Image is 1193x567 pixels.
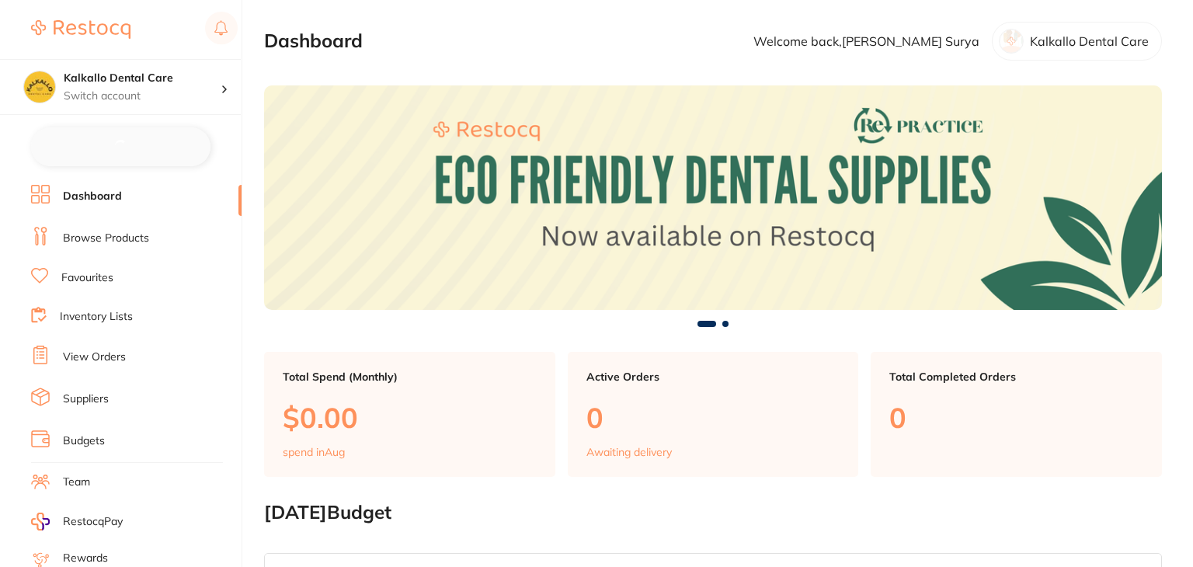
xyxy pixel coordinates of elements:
a: Team [63,475,90,490]
img: Kalkallo Dental Care [24,71,55,103]
a: Inventory Lists [60,309,133,325]
h2: Dashboard [264,30,363,52]
p: Welcome back, [PERSON_NAME] Surya [753,34,979,48]
a: Browse Products [63,231,149,246]
p: 0 [889,402,1143,433]
a: Restocq Logo [31,12,130,47]
a: Total Completed Orders0 [871,352,1162,478]
p: Active Orders [586,370,840,383]
a: View Orders [63,350,126,365]
a: Active Orders0Awaiting delivery [568,352,859,478]
h2: [DATE] Budget [264,502,1162,524]
a: Dashboard [63,189,122,204]
a: Total Spend (Monthly)$0.00spend inAug [264,352,555,478]
a: Favourites [61,270,113,286]
p: Kalkallo Dental Care [1030,34,1149,48]
p: Total Completed Orders [889,370,1143,383]
p: 0 [586,402,840,433]
a: RestocqPay [31,513,123,530]
img: Restocq Logo [31,20,130,39]
a: Budgets [63,433,105,449]
p: spend in Aug [283,446,345,458]
a: Suppliers [63,391,109,407]
p: Switch account [64,89,221,104]
a: Rewards [63,551,108,566]
p: Total Spend (Monthly) [283,370,537,383]
p: Awaiting delivery [586,446,672,458]
img: RestocqPay [31,513,50,530]
h4: Kalkallo Dental Care [64,71,221,86]
span: RestocqPay [63,514,123,530]
img: Dashboard [264,85,1162,310]
p: $0.00 [283,402,537,433]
